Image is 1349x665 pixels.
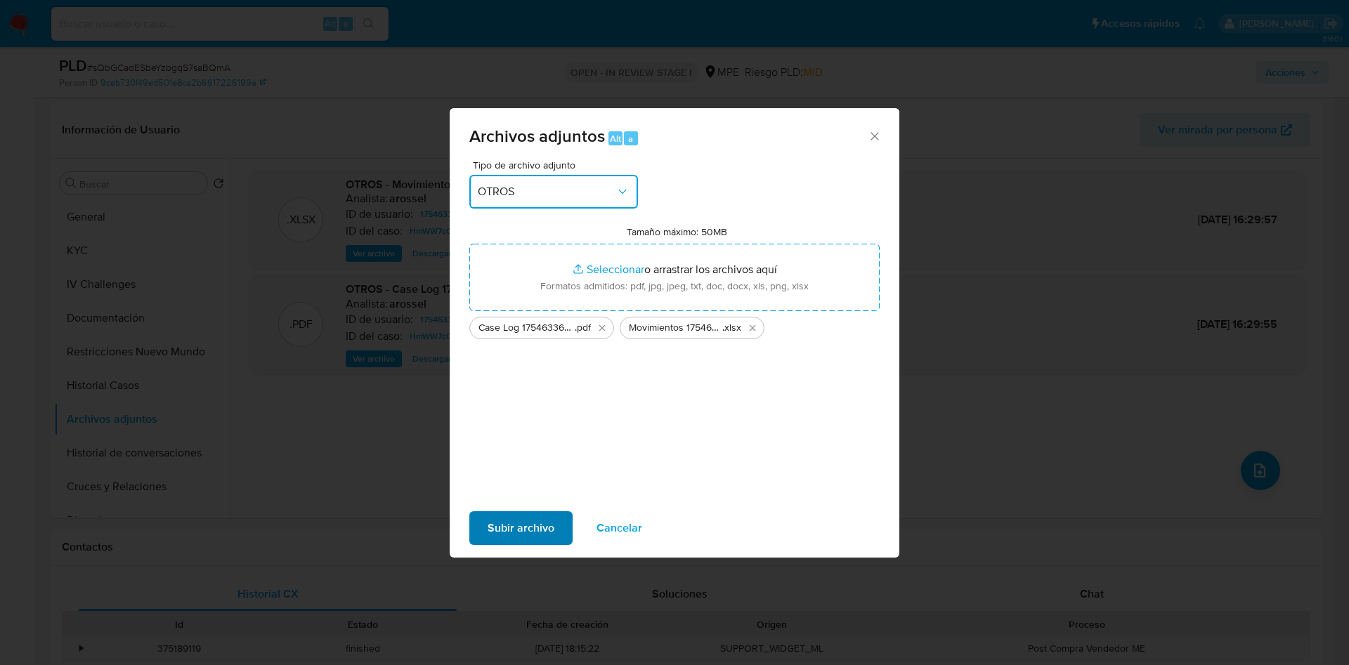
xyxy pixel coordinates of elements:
[868,129,880,142] button: Cerrar
[469,175,638,209] button: OTROS
[722,321,741,335] span: .xlsx
[744,320,761,336] button: Eliminar Movimientos 1754633660 - 24_09_2025.xlsx
[488,513,554,544] span: Subir archivo
[478,321,575,335] span: Case Log 1754633660 - 24_09_2025
[469,511,573,545] button: Subir archivo
[628,132,633,145] span: a
[575,321,591,335] span: .pdf
[473,160,641,170] span: Tipo de archivo adjunto
[469,311,880,339] ul: Archivos seleccionados
[610,132,621,145] span: Alt
[629,321,722,335] span: Movimientos 1754633660 - 24_09_2025
[597,513,642,544] span: Cancelar
[469,124,605,148] span: Archivos adjuntos
[594,320,611,336] button: Eliminar Case Log 1754633660 - 24_09_2025.pdf
[627,225,727,238] label: Tamaño máximo: 50MB
[578,511,660,545] button: Cancelar
[478,185,615,199] span: OTROS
